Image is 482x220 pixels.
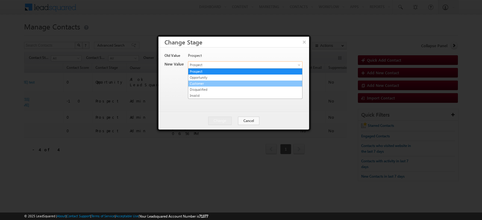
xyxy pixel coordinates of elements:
button: Cancel [238,117,259,125]
a: Contact Support [67,214,90,218]
div: Prospect [188,53,302,61]
h3: Change Stage [164,37,309,47]
a: About [57,214,66,218]
a: Disqualified [188,87,302,92]
span: Prospect [188,62,288,68]
ul: Prospect [188,68,302,99]
div: New Value [164,61,184,70]
div: Old Value [164,53,184,61]
button: × [299,37,309,47]
button: Change [208,117,232,125]
span: © 2025 LeadSquared | | | | | [24,213,208,219]
a: Opportunity [188,75,302,80]
span: Your Leadsquared Account Number is [139,214,208,218]
a: Terms of Service [91,214,115,218]
a: Prospect [188,61,302,69]
a: Acceptable Use [116,214,139,218]
a: Invalid [188,93,302,98]
span: 71377 [199,214,208,218]
a: Customer [188,81,302,86]
a: Prospect [188,69,302,74]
